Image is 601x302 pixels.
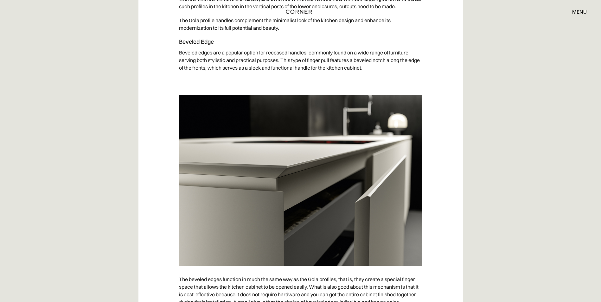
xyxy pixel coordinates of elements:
[179,75,422,89] p: ‍
[572,9,587,14] div: menu
[179,46,422,75] p: Beveled edges are a popular option for recessed handles, commonly found on a wide range of furnit...
[179,38,422,46] h4: Beveled Edge
[278,8,323,16] a: home
[179,13,422,35] p: The Gola profile handles complement the minimalist look of the kitchen design and enhance its mod...
[566,6,587,17] div: menu
[179,95,422,266] img: A kitchen cabinet with a beveled edge is opened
